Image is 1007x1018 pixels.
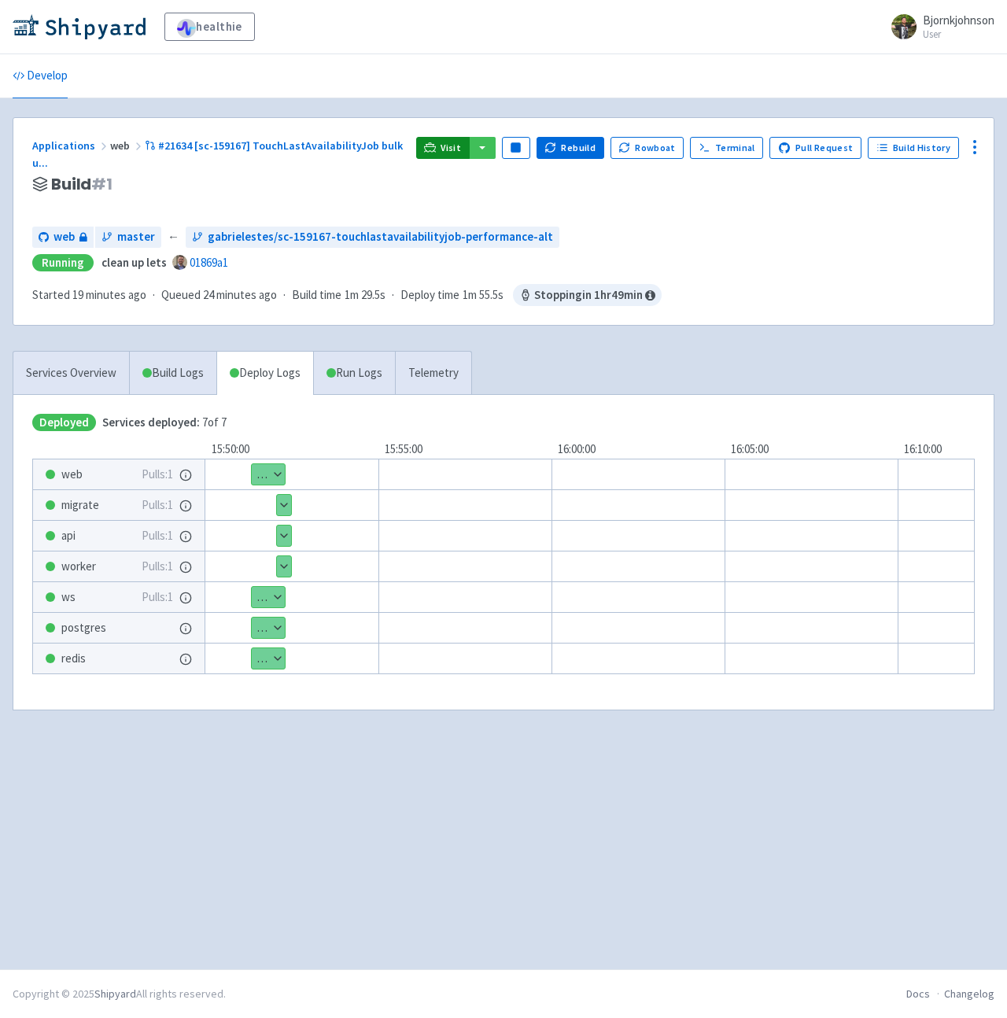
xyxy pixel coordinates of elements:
a: Terminal [690,137,763,159]
div: 15:50:00 [205,441,378,459]
a: Build History [868,137,959,159]
a: Build Logs [130,352,216,395]
span: migrate [61,496,99,515]
a: Develop [13,54,68,98]
a: Run Logs [313,352,395,395]
span: redis [61,650,86,668]
a: Shipyard [94,987,136,1001]
span: 1m 55.5s [463,286,503,304]
span: #21634 [sc-159167] TouchLastAvailabilityJob bulk u ... [32,138,403,171]
span: web [61,466,83,484]
span: Pulls: 1 [142,558,173,576]
a: Bjornkjohnson User [882,14,994,39]
span: Stopping in 1 hr 49 min [513,284,662,306]
span: postgres [61,619,106,637]
span: web [53,228,75,246]
div: 15:55:00 [378,441,551,459]
span: # 1 [91,173,113,195]
a: Visit [416,137,470,159]
span: Pulls: 1 [142,527,173,545]
span: ws [61,588,76,607]
time: 24 minutes ago [203,287,277,302]
span: Started [32,287,146,302]
a: Changelog [944,987,994,1001]
a: Services Overview [13,352,129,395]
div: Copyright © 2025 All rights reserved. [13,986,226,1002]
span: Bjornkjohnson [923,13,994,28]
span: worker [61,558,96,576]
span: Build time [292,286,341,304]
span: Services deployed: [102,415,200,430]
span: Pulls: 1 [142,588,173,607]
button: Rowboat [610,137,684,159]
span: Deploy time [400,286,459,304]
a: web [32,227,94,248]
img: Shipyard logo [13,14,146,39]
button: Rebuild [537,137,604,159]
span: Pulls: 1 [142,496,173,515]
div: 16:00:00 [551,441,725,459]
a: Applications [32,138,110,153]
a: Pull Request [769,137,861,159]
a: Telemetry [395,352,471,395]
a: Docs [906,987,930,1001]
a: gabrielestes/sc-159167-touchlastavailabilityjob-performance-alt [186,227,559,248]
span: Visit [441,142,461,154]
time: 19 minutes ago [72,287,146,302]
span: 1m 29.5s [345,286,385,304]
a: master [95,227,161,248]
strong: clean up lets [101,255,167,270]
span: master [117,228,155,246]
span: Queued [161,287,277,302]
a: 01869a1 [190,255,228,270]
a: #21634 [sc-159167] TouchLastAvailabilityJob bulk u... [32,138,403,171]
div: 16:05:00 [725,441,898,459]
span: Pulls: 1 [142,466,173,484]
span: web [110,138,145,153]
span: Deployed [32,414,96,432]
span: ← [168,228,179,246]
button: Pause [502,137,530,159]
div: Running [32,254,94,272]
span: api [61,527,76,545]
small: User [923,29,994,39]
a: healthie [164,13,255,41]
span: gabrielestes/sc-159167-touchlastavailabilityjob-performance-alt [208,228,553,246]
a: Deploy Logs [216,352,313,395]
span: 7 of 7 [102,414,227,432]
span: Build [51,175,113,194]
div: · · · [32,284,662,306]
